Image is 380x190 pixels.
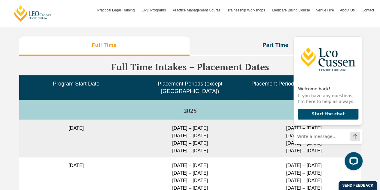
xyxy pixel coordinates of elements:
[19,62,361,72] h3: Full Time Intakes – Placement Dates
[94,2,139,19] a: Practical Legal Training
[247,120,361,157] td: [DATE] – [DATE] [DATE] – [DATE] [DATE] – [DATE] [DATE] – [DATE]
[337,2,358,19] a: About Us
[138,2,170,19] a: CPD Programs
[359,2,377,19] a: Contact
[92,42,117,49] h3: Full Time
[19,120,133,157] td: [DATE]
[251,81,356,94] span: Placement Periods ([GEOGRAPHIC_DATA] only)
[133,120,247,157] td: [DATE] – [DATE] [DATE] – [DATE] [DATE] – [DATE] [DATE] – [DATE]
[313,2,337,19] a: Venue Hire
[170,2,224,19] a: Practice Management Course
[224,2,269,19] a: Traineeship Workshops
[158,81,222,94] span: Placement Periods (except [GEOGRAPHIC_DATA])
[22,107,358,114] h5: 2025
[53,81,99,87] span: Program Start Date
[289,26,365,175] iframe: LiveChat chat widget
[14,5,53,22] a: [PERSON_NAME] Centre for Law
[269,2,313,19] a: Medicare Billing Course
[263,42,288,49] h3: Part Time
